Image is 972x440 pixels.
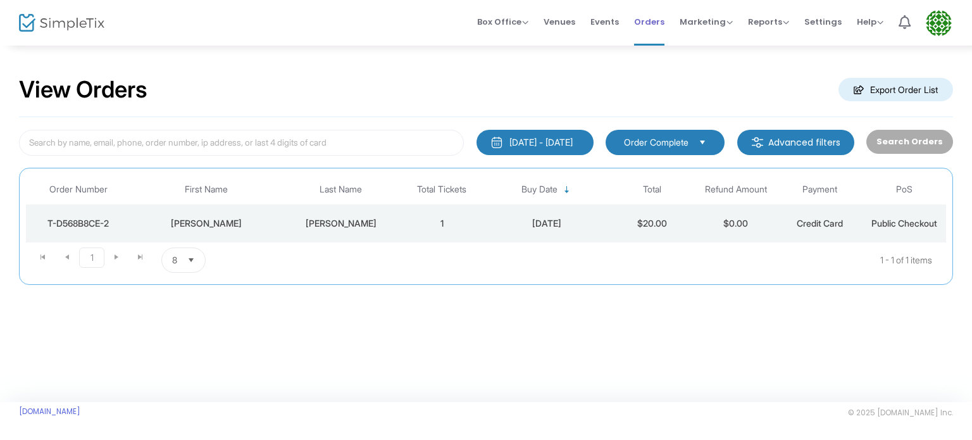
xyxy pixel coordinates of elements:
div: Data table [26,175,946,242]
td: $0.00 [694,204,778,242]
m-button: Export Order List [838,78,953,101]
span: Venues [544,6,575,38]
span: Public Checkout [871,218,937,229]
span: Page 1 [79,248,104,268]
span: Events [590,6,619,38]
a: [DOMAIN_NAME] [19,406,80,417]
span: First Name [185,184,228,195]
button: [DATE] - [DATE] [477,130,594,155]
span: Last Name [320,184,362,195]
td: $20.00 [610,204,694,242]
span: Settings [804,6,842,38]
div: Ocasio [134,217,279,230]
h2: View Orders [19,76,147,104]
td: 1 [400,204,484,242]
span: 8 [172,254,177,267]
span: Order Number [49,184,108,195]
span: Sortable [562,185,572,195]
span: Buy Date [521,184,558,195]
th: Total Tickets [400,175,484,204]
span: Reports [748,16,789,28]
span: Order Complete [624,136,688,149]
th: Refund Amount [694,175,778,204]
div: [DATE] - [DATE] [509,136,573,149]
div: T-D568B8CE-2 [29,217,128,230]
img: filter [751,136,764,149]
span: Orders [634,6,664,38]
div: Willson [285,217,397,230]
span: Credit Card [797,218,843,229]
button: Select [694,135,711,149]
kendo-pager-info: 1 - 1 of 1 items [332,248,932,273]
m-button: Advanced filters [737,130,854,155]
span: Box Office [477,16,528,28]
img: monthly [490,136,503,149]
span: Payment [802,184,837,195]
span: Marketing [680,16,733,28]
span: © 2025 [DOMAIN_NAME] Inc. [848,408,953,418]
span: Help [857,16,883,28]
span: PoS [896,184,913,195]
button: Select [182,248,200,272]
input: Search by name, email, phone, order number, ip address, or last 4 digits of card [19,130,464,156]
th: Total [610,175,694,204]
div: 8/17/2025 [487,217,607,230]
